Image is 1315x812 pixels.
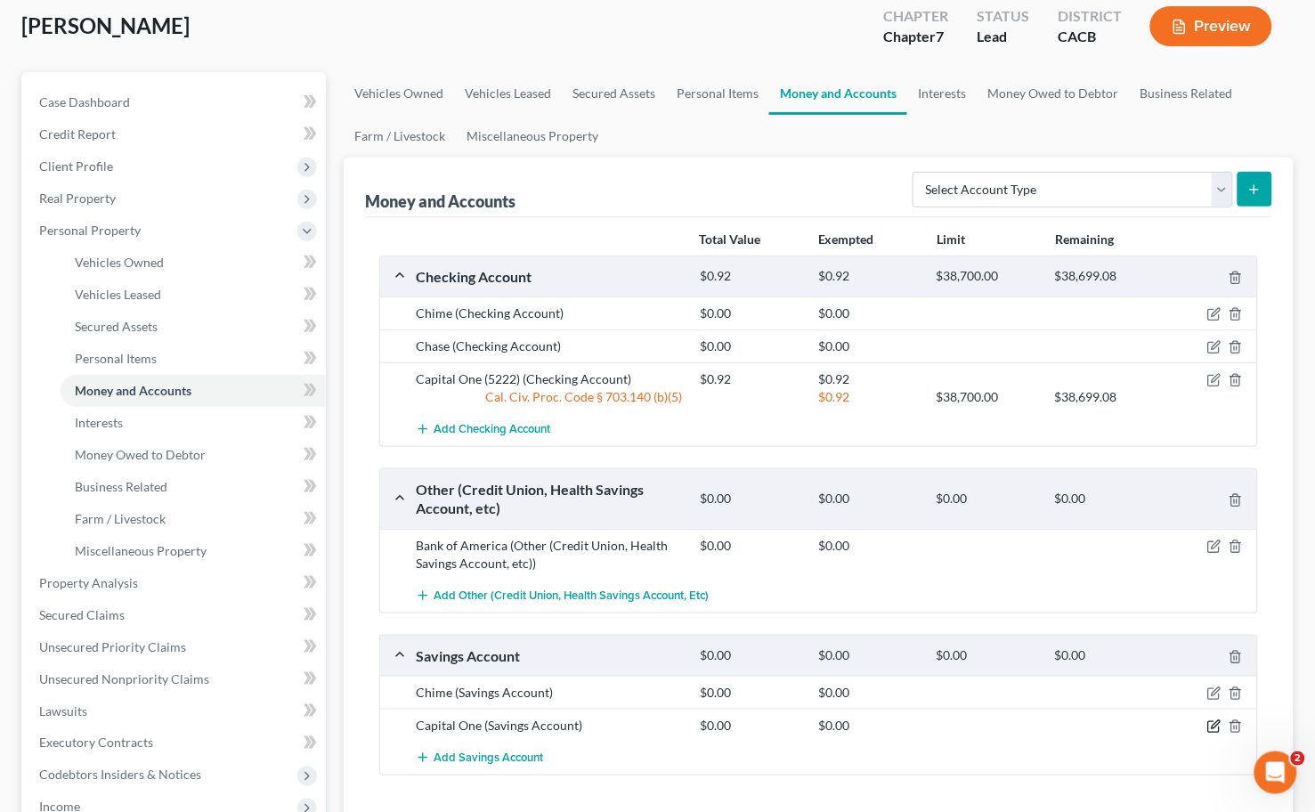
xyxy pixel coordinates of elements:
[809,537,928,555] div: $0.00
[1254,751,1297,794] iframe: Intercom live chat
[365,191,515,212] div: Money and Accounts
[39,158,113,174] span: Client Profile
[39,639,186,654] span: Unsecured Priority Claims
[928,388,1046,406] div: $38,700.00
[809,370,928,388] div: $0.92
[1046,388,1165,406] div: $38,699.08
[407,717,691,735] div: Capital One (Savings Account)
[1046,647,1165,664] div: $0.00
[691,491,809,507] div: $0.00
[61,535,326,567] a: Miscellaneous Property
[61,311,326,343] a: Secured Assets
[1058,6,1122,27] div: District
[61,439,326,471] a: Money Owed to Debtor
[75,287,161,302] span: Vehicles Leased
[75,511,166,526] span: Farm / Livestock
[928,647,1046,664] div: $0.00
[39,126,116,142] span: Credit Report
[344,115,456,158] a: Farm / Livestock
[562,72,666,115] a: Secured Assets
[61,343,326,375] a: Personal Items
[977,27,1029,47] div: Lead
[434,589,709,603] span: Add Other (Credit Union, Health Savings Account, etc)
[691,337,809,355] div: $0.00
[75,415,123,430] span: Interests
[39,703,87,719] span: Lawsuits
[39,575,138,590] span: Property Analysis
[75,351,157,366] span: Personal Items
[769,72,907,115] a: Money and Accounts
[666,72,769,115] a: Personal Items
[416,580,709,613] button: Add Other (Credit Union, Health Savings Account, etc)
[344,72,454,115] a: Vehicles Owned
[25,567,326,599] a: Property Analysis
[407,304,691,322] div: Chime (Checking Account)
[39,607,125,622] span: Secured Claims
[434,751,543,766] span: Add Savings Account
[1046,268,1165,285] div: $38,699.08
[25,631,326,663] a: Unsecured Priority Claims
[1150,6,1272,46] button: Preview
[39,735,153,751] span: Executory Contracts
[416,413,550,446] button: Add Checking Account
[809,684,928,702] div: $0.00
[977,6,1029,27] div: Status
[456,115,609,158] a: Miscellaneous Property
[416,742,543,775] button: Add Savings Account
[75,255,164,270] span: Vehicles Owned
[407,646,691,665] div: Savings Account
[61,279,326,311] a: Vehicles Leased
[809,304,928,322] div: $0.00
[39,94,130,110] span: Case Dashboard
[691,717,809,735] div: $0.00
[75,319,158,334] span: Secured Assets
[907,72,977,115] a: Interests
[1129,72,1243,115] a: Business Related
[1055,231,1114,247] strong: Remaining
[818,231,874,247] strong: Exempted
[61,407,326,439] a: Interests
[1058,27,1122,47] div: CACB
[1046,491,1165,507] div: $0.00
[75,383,191,398] span: Money and Accounts
[25,118,326,150] a: Credit Report
[691,268,809,285] div: $0.92
[75,447,206,462] span: Money Owed to Debtor
[691,647,809,664] div: $0.00
[691,304,809,322] div: $0.00
[61,503,326,535] a: Farm / Livestock
[39,223,141,238] span: Personal Property
[434,423,550,437] span: Add Checking Account
[809,717,928,735] div: $0.00
[61,247,326,279] a: Vehicles Owned
[407,337,691,355] div: Chase (Checking Account)
[39,767,201,783] span: Codebtors Insiders & Notices
[39,191,116,206] span: Real Property
[454,72,562,115] a: Vehicles Leased
[75,479,167,494] span: Business Related
[39,671,209,686] span: Unsecured Nonpriority Claims
[21,12,190,38] span: [PERSON_NAME]
[883,27,948,47] div: Chapter
[809,491,928,507] div: $0.00
[407,267,691,286] div: Checking Account
[25,695,326,727] a: Lawsuits
[25,86,326,118] a: Case Dashboard
[928,268,1046,285] div: $38,700.00
[61,375,326,407] a: Money and Accounts
[61,471,326,503] a: Business Related
[928,491,1046,507] div: $0.00
[691,370,809,388] div: $0.92
[407,388,691,406] div: Cal. Civ. Proc. Code § 703.140 (b)(5)
[809,268,928,285] div: $0.92
[25,727,326,759] a: Executory Contracts
[25,599,326,631] a: Secured Claims
[883,6,948,27] div: Chapter
[691,684,809,702] div: $0.00
[75,543,207,558] span: Miscellaneous Property
[1291,751,1305,766] span: 2
[407,537,691,572] div: Bank of America (Other (Credit Union, Health Savings Account, etc))
[407,684,691,702] div: Chime (Savings Account)
[407,370,691,388] div: Capital One (5222) (Checking Account)
[407,480,691,518] div: Other (Credit Union, Health Savings Account, etc)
